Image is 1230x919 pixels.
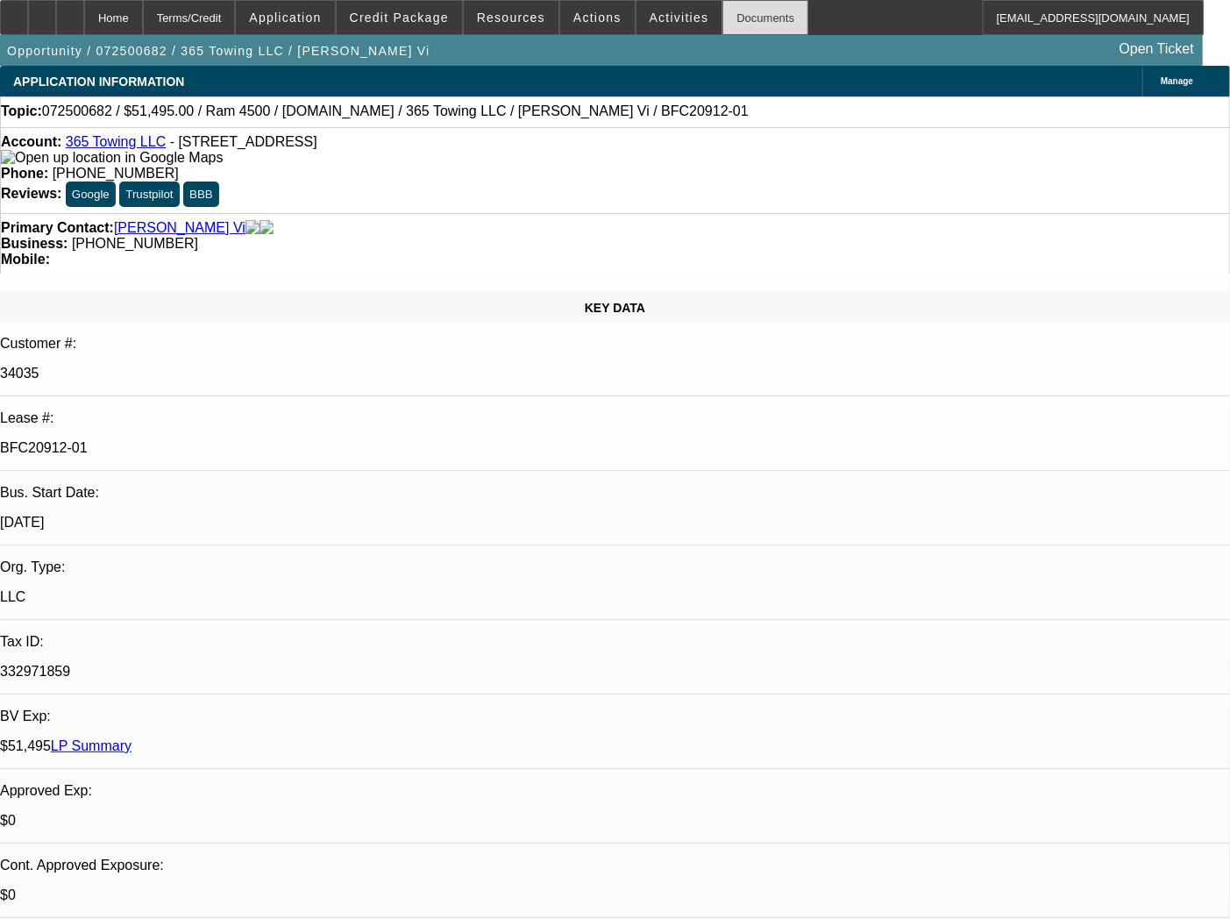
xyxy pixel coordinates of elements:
[650,11,709,25] span: Activities
[1161,76,1193,86] span: Manage
[51,738,132,753] a: LP Summary
[1,150,223,165] a: View Google Maps
[245,220,260,236] img: facebook-icon.png
[1,236,68,251] strong: Business:
[42,103,749,119] span: 072500682 / $51,495.00 / Ram 4500 / [DOMAIN_NAME] / 365 Towing LLC / [PERSON_NAME] Vi / BFC20912-01
[1,134,61,149] strong: Account:
[573,11,622,25] span: Actions
[183,182,219,207] button: BBB
[13,75,184,89] span: APPLICATION INFORMATION
[114,220,245,236] a: [PERSON_NAME] Vi
[1,103,42,119] strong: Topic:
[1,150,223,166] img: Open up location in Google Maps
[636,1,722,34] button: Activities
[72,236,198,251] span: [PHONE_NUMBER]
[119,182,179,207] button: Trustpilot
[7,44,430,58] span: Opportunity / 072500682 / 365 Towing LLC / [PERSON_NAME] Vi
[66,182,116,207] button: Google
[1,252,50,267] strong: Mobile:
[1,166,48,181] strong: Phone:
[464,1,558,34] button: Resources
[66,134,166,149] a: 365 Towing LLC
[1113,34,1201,64] a: Open Ticket
[249,11,321,25] span: Application
[477,11,545,25] span: Resources
[1,220,114,236] strong: Primary Contact:
[337,1,462,34] button: Credit Package
[585,301,645,315] span: KEY DATA
[53,166,179,181] span: [PHONE_NUMBER]
[560,1,635,34] button: Actions
[260,220,274,236] img: linkedin-icon.png
[170,134,317,149] span: - [STREET_ADDRESS]
[236,1,334,34] button: Application
[350,11,449,25] span: Credit Package
[1,186,61,201] strong: Reviews:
